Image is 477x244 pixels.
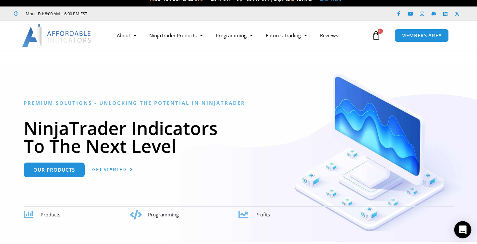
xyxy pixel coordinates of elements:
h6: Premium Solutions - Unlocking the Potential in NinjaTrader [24,100,454,106]
a: NinjaTrader Products [143,28,209,43]
span: Profits [255,211,270,218]
span: Mon - Fri: 8:00 AM – 6:00 PM EST [24,10,87,18]
h1: NinjaTrader Indicators To The Next Level [24,119,454,155]
div: Open Intercom Messenger [454,221,471,238]
a: Our Products [24,163,85,177]
a: Programming [209,28,259,43]
span: Products [41,211,60,218]
a: Get Started [92,163,133,177]
img: LogoAI | Affordable Indicators – NinjaTrader [22,24,92,47]
a: Futures Trading [259,28,313,43]
a: Reviews [313,28,345,43]
nav: Menu [110,28,370,43]
a: 0 [362,26,390,45]
iframe: Customer reviews powered by Trustpilot [96,10,194,17]
span: Programming [148,211,179,218]
span: MEMBERS AREA [401,33,442,38]
a: About [110,28,143,43]
span: Our Products [33,167,75,172]
span: Get Started [92,167,126,172]
span: 0 [378,29,383,34]
a: MEMBERS AREA [395,29,449,42]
